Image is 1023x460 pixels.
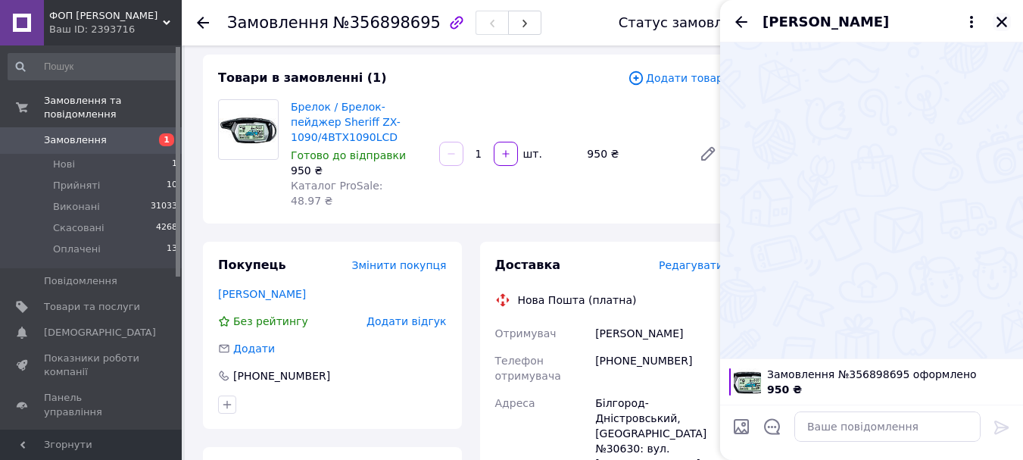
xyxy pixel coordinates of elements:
span: 13 [167,243,177,256]
span: Додати [233,343,275,355]
span: Додати товар [628,70,723,86]
span: Телефон отримувача [495,355,561,382]
span: 950 ₴ [767,383,802,396]
div: [PHONE_NUMBER] [232,368,332,383]
span: Скасовані [53,221,104,235]
input: Пошук [8,53,179,80]
span: Адреса [495,397,535,409]
span: Панель управління [44,391,140,418]
div: Статус замовлення [619,15,758,30]
a: [PERSON_NAME] [218,288,306,300]
span: Замовлення [227,14,329,32]
div: [PHONE_NUMBER] [592,347,726,390]
button: [PERSON_NAME] [763,12,981,32]
button: Назад [732,13,750,31]
span: ФОП Рудуха В.В. [49,9,163,23]
span: [PERSON_NAME] [763,12,889,32]
div: шт. [519,146,544,161]
span: [DEMOGRAPHIC_DATA] [44,326,156,340]
span: Каталог ProSale: 48.97 ₴ [291,180,382,207]
span: Товари та послуги [44,300,140,314]
div: Повернутися назад [197,15,209,30]
img: Брелок / Брелок-пейджер Sheriff ZX-1090/4BTX1090LCD [219,114,278,145]
span: 31033 [151,200,177,214]
span: 10 [167,179,177,192]
span: Виконані [53,200,100,214]
span: Готово до відправки [291,149,406,161]
div: Нова Пошта (платна) [514,293,641,308]
span: Покупець [218,258,286,272]
span: Змінити покупця [352,259,447,271]
span: Показники роботи компанії [44,352,140,379]
div: 950 ₴ [291,163,427,178]
span: Отримувач [495,327,557,340]
button: Відкрити шаблони відповідей [763,417,782,437]
span: 4268 [156,221,177,235]
a: Редагувати [693,139,723,169]
span: Замовлення №356898695 оформлено [767,367,1014,382]
span: 1 [172,158,177,171]
span: Доставка [495,258,561,272]
span: Товари в замовленні (1) [218,70,387,85]
span: Без рейтингу [233,315,308,327]
button: Закрити [993,13,1011,31]
span: Редагувати [659,259,723,271]
span: Замовлення [44,133,107,147]
div: Ваш ID: 2393716 [49,23,182,36]
span: 1 [159,133,174,146]
span: №356898695 [333,14,441,32]
span: Нові [53,158,75,171]
span: Оплачені [53,243,101,256]
div: 950 ₴ [581,143,687,164]
div: [PERSON_NAME] [592,320,726,347]
span: Прийняті [53,179,100,192]
a: Брелок / Брелок-пейджер Sheriff ZX-1090/4BTX1090LCD [291,101,401,143]
span: Замовлення та повідомлення [44,94,182,121]
span: Повідомлення [44,274,117,288]
img: 2140352039_w100_h100_brelok--brelok-pejdzher.jpg [734,368,761,396]
span: Додати відгук [366,315,446,327]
